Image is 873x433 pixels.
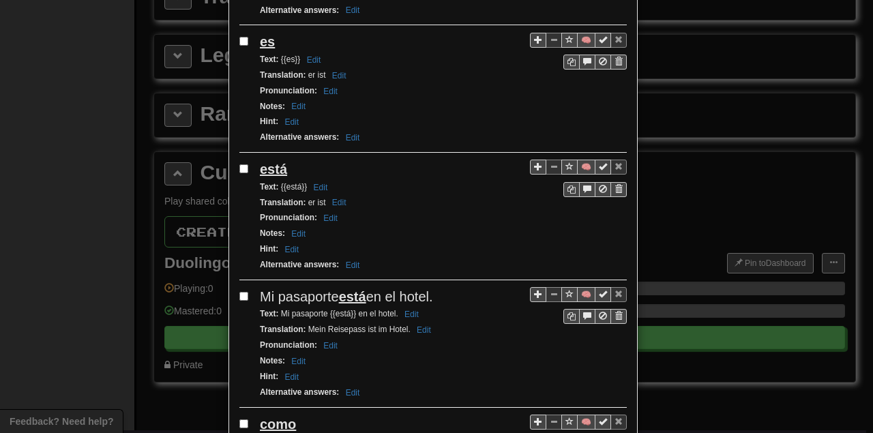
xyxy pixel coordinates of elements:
[260,325,435,334] small: Mein Reisepass ist im Hotel.
[530,287,627,325] div: Sentence controls
[260,86,317,95] strong: Pronunciation :
[260,356,285,365] strong: Notes :
[342,3,364,18] button: Edit
[260,117,278,126] strong: Hint :
[319,211,342,226] button: Edit
[260,5,339,15] strong: Alternative answers :
[260,198,306,207] strong: Translation :
[563,55,627,70] div: Sentence controls
[413,323,435,338] button: Edit
[260,55,325,64] small: {{es}}
[260,260,339,269] strong: Alternative answers :
[260,325,306,334] strong: Translation :
[260,132,339,142] strong: Alternative answers :
[260,34,275,49] u: es
[260,228,285,238] strong: Notes :
[280,370,303,385] button: Edit
[260,340,317,350] strong: Pronunciation :
[260,70,306,80] strong: Translation :
[260,213,317,222] strong: Pronunciation :
[260,162,287,177] u: está
[342,258,364,273] button: Edit
[328,195,351,210] button: Edit
[260,70,351,80] small: er ist
[260,289,433,304] span: Mi pasaporte en el hotel.
[260,387,339,397] strong: Alternative answers :
[342,385,364,400] button: Edit
[342,130,364,145] button: Edit
[339,289,366,304] u: está
[260,417,296,432] u: como
[260,182,279,192] strong: Text :
[577,33,595,48] button: 🧠
[260,55,279,64] strong: Text :
[280,242,303,257] button: Edit
[319,84,342,99] button: Edit
[328,68,351,83] button: Edit
[530,160,627,197] div: Sentence controls
[303,53,325,68] button: Edit
[563,309,627,324] div: Sentence controls
[577,415,595,430] button: 🧠
[260,309,279,318] strong: Text :
[260,372,278,381] strong: Hint :
[260,102,285,111] strong: Notes :
[577,287,595,302] button: 🧠
[260,244,278,254] strong: Hint :
[260,182,331,192] small: {{está}}
[530,32,627,70] div: Sentence controls
[280,115,303,130] button: Edit
[287,354,310,369] button: Edit
[577,160,595,175] button: 🧠
[319,338,342,353] button: Edit
[260,309,423,318] small: Mi pasaporte {{está}} en el hotel.
[400,307,423,322] button: Edit
[287,226,310,241] button: Edit
[287,99,310,114] button: Edit
[260,198,351,207] small: er ist
[563,182,627,197] div: Sentence controls
[310,180,332,195] button: Edit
